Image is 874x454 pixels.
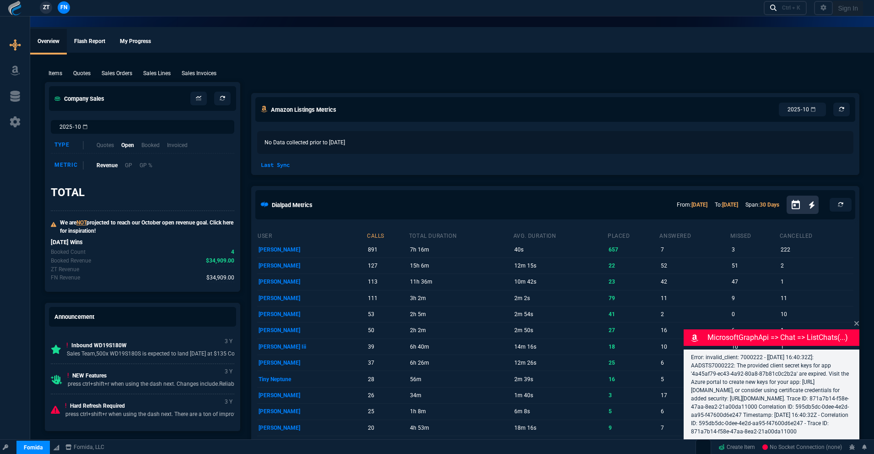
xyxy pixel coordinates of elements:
[609,421,658,434] p: 9
[514,324,606,337] p: 2m 50s
[259,356,365,369] p: [PERSON_NAME]
[223,248,235,257] p: spec.value
[76,219,86,226] span: NOT
[140,161,152,170] p: GP %
[609,356,658,369] p: 25
[259,438,365,450] p: [PERSON_NAME]
[51,186,85,199] h3: TOTAL
[368,243,407,256] p: 891
[790,198,809,212] button: Open calendar
[368,324,407,337] p: 50
[661,340,729,353] p: 10
[259,308,365,321] p: [PERSON_NAME]
[661,275,729,288] p: 42
[141,141,160,149] p: Booked
[259,373,365,386] p: Tiny Neptune
[67,350,251,358] p: Sales Team,500x WD19S180S is expected to land [DATE] at $135 Cost be...
[410,421,512,434] p: 4h 53m
[97,141,114,149] p: Quotes
[781,275,852,288] p: 1
[410,438,512,450] p: 1h 47m
[368,438,407,450] p: 19
[410,389,512,402] p: 34m
[368,373,407,386] p: 28
[514,275,606,288] p: 10m 42s
[67,341,251,350] p: Inbound WD19S180W
[68,372,244,380] p: NEW Features
[409,229,513,241] th: total duration
[206,273,234,282] span: Today's Fornida revenue
[781,308,852,321] p: 10
[259,292,365,305] p: [PERSON_NAME]
[661,243,729,256] p: 7
[125,161,132,170] p: GP
[113,29,158,55] a: My Progress
[54,312,94,321] h5: Announcement
[271,105,336,114] h5: Amazon Listings Metrics
[514,389,606,402] p: 1m 40s
[368,421,407,434] p: 20
[43,3,49,11] span: ZT
[661,292,729,305] p: 11
[659,229,730,241] th: answered
[30,29,67,55] a: Overview
[410,259,512,272] p: 15h 6m
[514,292,606,305] p: 2m 2s
[781,292,852,305] p: 11
[198,257,235,265] p: spec.value
[167,141,188,149] p: Invoiced
[231,248,234,257] span: Today's Booked count
[410,356,512,369] p: 6h 26m
[609,438,658,450] p: 2
[68,380,244,388] p: press ctrl+shift+r when using the dash next. Changes include.Reliable ...
[609,324,658,337] p: 27
[707,332,858,343] p: MicrosoftGraphApi => chat => listChats(...)
[410,405,512,418] p: 1h 8m
[760,202,779,208] a: 30 Days
[514,308,606,321] p: 2m 54s
[60,3,67,11] span: FN
[661,405,729,418] p: 6
[410,373,512,386] p: 56m
[259,324,365,337] p: [PERSON_NAME]
[514,356,606,369] p: 12m 26s
[514,405,606,418] p: 6m 8s
[198,273,235,282] p: spec.value
[257,229,367,241] th: user
[730,229,779,241] th: missed
[410,243,512,256] p: 7h 16m
[67,29,113,55] a: Flash Report
[762,444,842,450] span: No Socket Connection (none)
[732,308,778,321] p: 0
[661,308,729,321] p: 2
[54,141,84,149] div: Type
[745,201,779,209] p: Span:
[781,259,852,272] p: 2
[609,340,658,353] p: 18
[257,161,293,169] p: Last Sync
[54,161,84,170] div: Metric
[97,161,118,170] p: Revenue
[609,405,658,418] p: 5
[60,219,234,235] p: We are projected to reach our October open revenue goal. Click here for inspiration!
[257,131,853,154] p: No Data collected prior to [DATE]
[514,438,606,450] p: 8m 53s
[661,259,729,272] p: 52
[691,353,852,436] p: Error: invalid_client: 7000222 - [[DATE] 16:40:32Z]: AADSTS7000222: The provided client secret ke...
[102,69,132,77] p: Sales Orders
[609,275,658,288] p: 23
[732,292,778,305] p: 9
[367,229,409,241] th: calls
[609,389,658,402] p: 3
[410,340,512,353] p: 6h 40m
[121,141,134,149] p: Open
[782,4,800,11] div: Ctrl + K
[661,438,729,450] p: 10
[661,324,729,337] p: 16
[514,340,606,353] p: 14m 16s
[609,292,658,305] p: 79
[732,243,778,256] p: 3
[368,259,407,272] p: 127
[410,324,512,337] p: 2h 2m
[223,336,234,347] p: 3 Y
